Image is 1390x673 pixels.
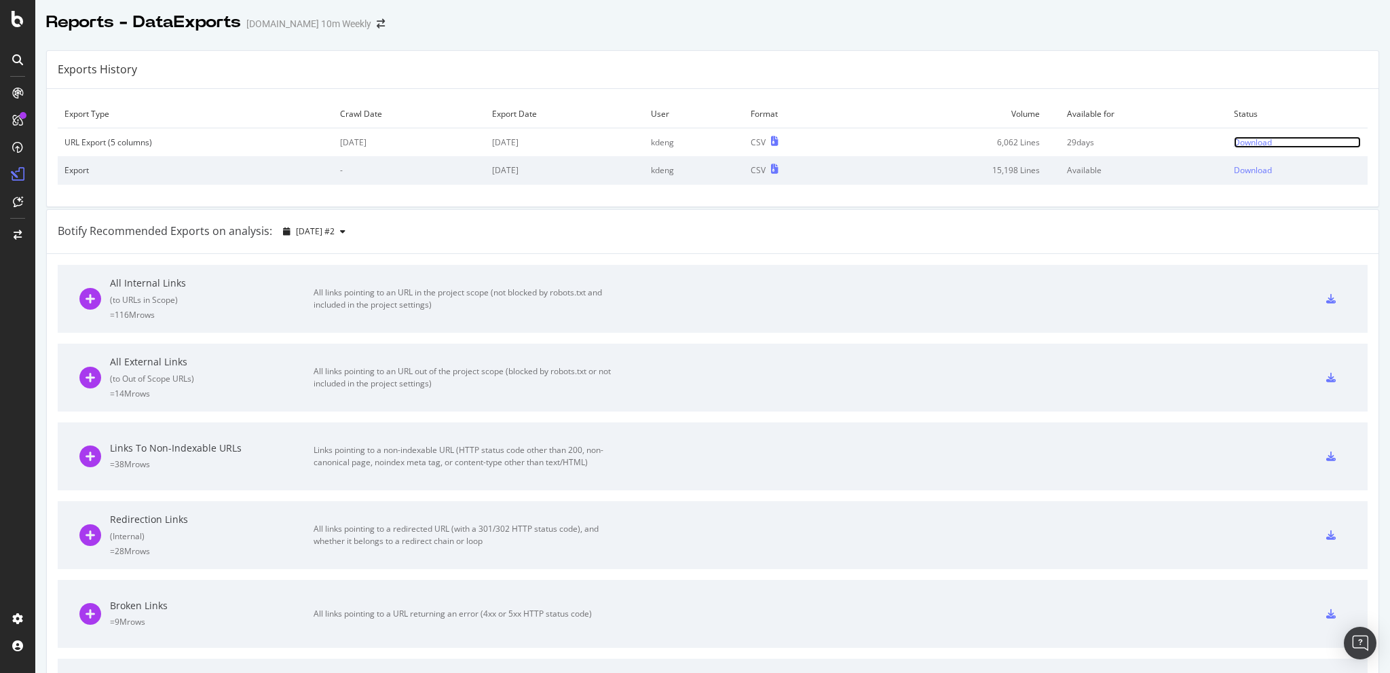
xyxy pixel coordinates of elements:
[1060,128,1226,157] td: 29 days
[485,100,644,128] td: Export Date
[1234,164,1272,176] div: Download
[110,355,314,369] div: All External Links
[1067,164,1220,176] div: Available
[314,444,619,469] div: Links pointing to a non-indexable URL (HTTP status code other than 200, non-canonical page, noind...
[644,156,744,184] td: kdeng
[744,100,857,128] td: Format
[314,287,619,311] div: All links pointing to an URL in the project scope (not blocked by robots.txt and included in the ...
[110,616,314,627] div: = 9M rows
[58,223,272,239] div: Botify Recommended Exports on analysis:
[751,137,766,148] div: CSV
[333,156,485,184] td: -
[110,388,314,399] div: = 14M rows
[857,128,1061,157] td: 6,062 Lines
[1326,530,1336,540] div: csv-export
[58,62,137,77] div: Exports History
[110,458,314,470] div: = 38M rows
[314,365,619,390] div: All links pointing to an URL out of the project scope (blocked by robots.txt or not included in t...
[1234,137,1272,148] div: Download
[314,608,619,620] div: All links pointing to a URL returning an error (4xx or 5xx HTTP status code)
[857,156,1061,184] td: 15,198 Lines
[644,100,744,128] td: User
[110,294,314,306] div: ( to URLs in Scope )
[110,276,314,290] div: All Internal Links
[377,19,385,29] div: arrow-right-arrow-left
[314,523,619,547] div: All links pointing to a redirected URL (with a 301/302 HTTP status code), and whether it belongs ...
[110,373,314,384] div: ( to Out of Scope URLs )
[333,128,485,157] td: [DATE]
[246,17,371,31] div: [DOMAIN_NAME] 10m Weekly
[110,513,314,526] div: Redirection Links
[46,11,241,34] div: Reports - DataExports
[110,309,314,321] div: = 116M rows
[1234,137,1361,148] a: Download
[1344,627,1376,659] div: Open Intercom Messenger
[1326,452,1336,461] div: csv-export
[296,225,335,237] span: 2025 Sep. 24th #2
[110,545,314,557] div: = 28M rows
[1326,609,1336,619] div: csv-export
[58,100,333,128] td: Export Type
[485,128,644,157] td: [DATE]
[110,441,314,455] div: Links To Non-Indexable URLs
[1326,373,1336,382] div: csv-export
[110,530,314,542] div: ( Internal )
[1234,164,1361,176] a: Download
[857,100,1061,128] td: Volume
[1060,100,1226,128] td: Available for
[110,599,314,613] div: Broken Links
[64,137,326,148] div: URL Export (5 columns)
[1326,294,1336,304] div: csv-export
[1227,100,1368,128] td: Status
[751,164,766,176] div: CSV
[333,100,485,128] td: Crawl Date
[64,164,326,176] div: Export
[644,128,744,157] td: kdeng
[485,156,644,184] td: [DATE]
[278,221,351,242] button: [DATE] #2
